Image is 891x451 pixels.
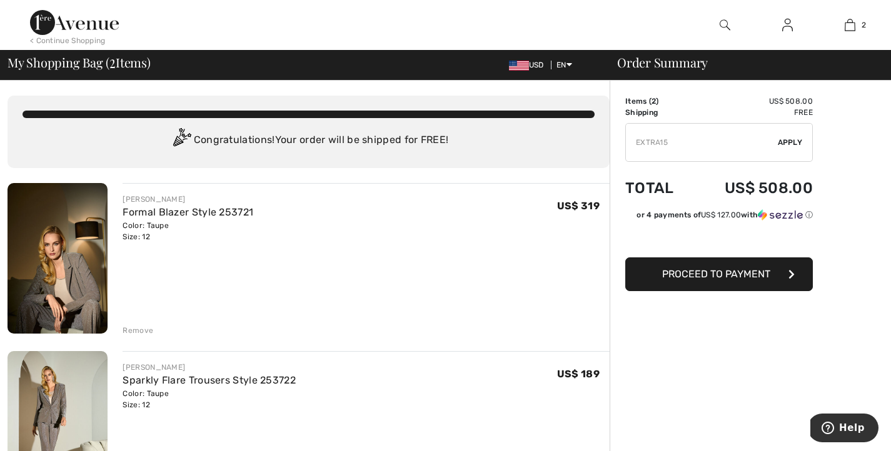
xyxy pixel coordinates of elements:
iframe: PayPal-paypal [625,225,813,253]
span: 2 [862,19,866,31]
span: Proceed to Payment [662,268,770,280]
div: Remove [123,325,153,336]
img: My Info [782,17,793,32]
span: 2 [652,97,656,106]
td: US$ 508.00 [692,167,813,209]
span: US$ 319 [557,200,600,212]
img: Formal Blazer Style 253721 [8,183,108,334]
div: Color: Taupe Size: 12 [123,220,253,242]
td: Items ( ) [625,96,692,107]
img: My Bag [845,17,855,32]
div: < Continue Shopping [30,35,106,46]
div: [PERSON_NAME] [123,362,296,373]
div: or 4 payments of with [637,209,813,221]
img: 1ère Avenue [30,10,119,35]
span: US$ 127.00 [701,211,741,219]
td: Free [692,107,813,118]
span: 2 [109,53,116,69]
div: [PERSON_NAME] [123,194,253,205]
span: EN [556,61,572,69]
span: Apply [778,137,803,148]
div: Color: Taupe Size: 12 [123,388,296,410]
input: Promo code [626,124,778,161]
img: Congratulation2.svg [169,128,194,153]
span: My Shopping Bag ( Items) [8,56,151,69]
td: Shipping [625,107,692,118]
img: US Dollar [509,61,529,71]
img: search the website [720,17,730,32]
td: Total [625,167,692,209]
iframe: Opens a widget where you can find more information [810,414,878,445]
span: US$ 189 [557,368,600,380]
a: Formal Blazer Style 253721 [123,206,253,218]
a: Sign In [772,17,803,33]
img: Sezzle [758,209,803,221]
td: US$ 508.00 [692,96,813,107]
a: 2 [819,17,880,32]
div: Congratulations! Your order will be shipped for FREE! [23,128,595,153]
div: or 4 payments ofUS$ 127.00withSezzle Click to learn more about Sezzle [625,209,813,225]
span: USD [509,61,549,69]
div: Order Summary [602,56,883,69]
a: Sparkly Flare Trousers Style 253722 [123,374,296,386]
button: Proceed to Payment [625,257,813,291]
